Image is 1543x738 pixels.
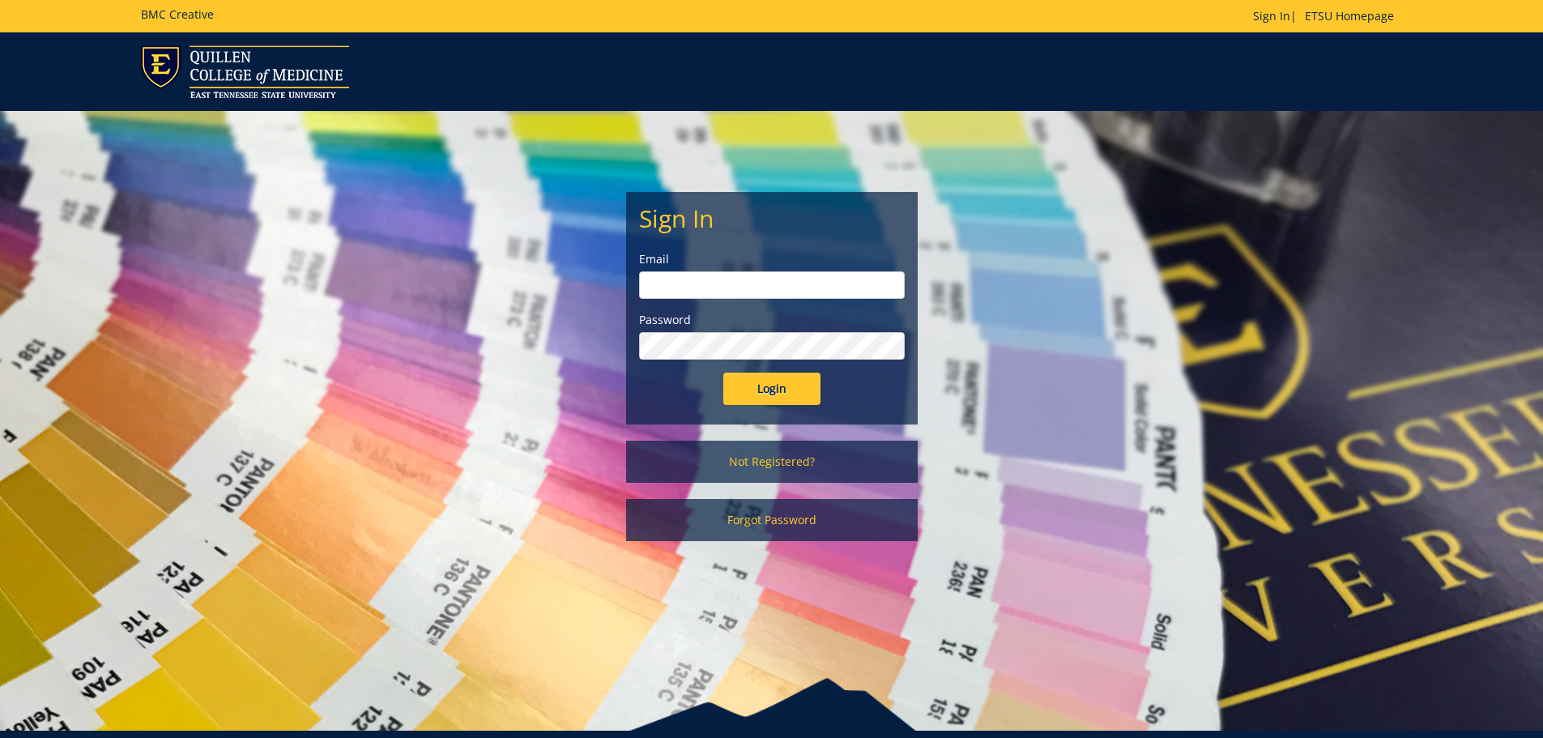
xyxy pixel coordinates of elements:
input: Login [723,373,821,405]
label: Email [639,251,905,267]
a: Forgot Password [626,499,918,541]
label: Password [639,312,905,328]
a: Not Registered? [626,441,918,483]
a: Sign In [1253,8,1290,23]
h2: Sign In [639,205,905,232]
img: ETSU logo [141,45,349,98]
p: | [1253,8,1402,24]
h5: BMC Creative [141,8,214,20]
a: ETSU Homepage [1297,8,1402,23]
